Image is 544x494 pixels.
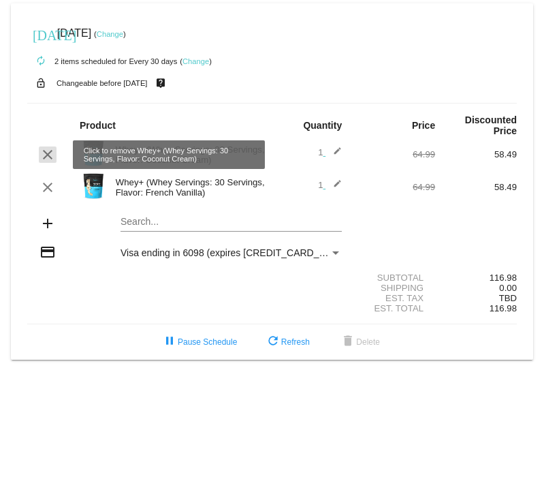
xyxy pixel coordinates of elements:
small: ( ) [94,30,126,38]
mat-icon: lock_open [33,74,49,92]
button: Refresh [254,330,321,354]
div: Est. Tax [353,293,435,303]
span: TBD [499,293,517,303]
img: Image-1-Carousel-Whey-2lb-Vanilla-no-badge-Transp.png [80,172,107,200]
img: Image-1l-Whey-2lb-Coconut-Cream-Pie-1000x1000-1.png [80,140,107,167]
span: 1 [318,147,342,157]
strong: Quantity [303,120,342,131]
strong: Discounted Price [465,114,517,136]
small: ( ) [180,57,212,65]
div: Whey+ (Whey Servings: 30 Servings, Flavor: French Vanilla) [109,177,272,198]
input: Search... [121,217,342,228]
span: Visa ending in 6098 (expires [CREDIT_CARD_DATA]) [121,247,349,258]
mat-icon: refresh [265,334,281,350]
mat-icon: edit [325,179,342,196]
div: Est. Total [353,303,435,313]
a: Change [97,30,123,38]
mat-icon: live_help [153,74,169,92]
a: Change [182,57,209,65]
mat-icon: credit_card [39,244,56,260]
div: 58.49 [435,149,517,159]
span: 0.00 [499,283,517,293]
div: 116.98 [435,273,517,283]
span: 1 [318,180,342,190]
mat-icon: autorenew [33,53,49,70]
mat-icon: edit [325,146,342,163]
mat-icon: clear [39,179,56,196]
div: 64.99 [353,149,435,159]
div: Shipping [353,283,435,293]
mat-icon: delete [340,334,356,350]
span: Pause Schedule [161,337,237,347]
div: Whey+ (Whey Servings: 30 Servings, Flavor: Coconut Cream) [109,144,272,165]
mat-icon: clear [39,146,56,163]
small: 2 items scheduled for Every 30 days [27,57,177,65]
mat-icon: [DATE] [33,26,49,42]
button: Delete [329,330,391,354]
small: Changeable before [DATE] [57,79,148,87]
span: Delete [340,337,380,347]
div: 64.99 [353,182,435,192]
div: 58.49 [435,182,517,192]
mat-icon: add [39,215,56,232]
mat-select: Payment Method [121,247,342,258]
span: Refresh [265,337,310,347]
strong: Price [412,120,435,131]
button: Pause Schedule [150,330,248,354]
span: 116.98 [490,303,517,313]
mat-icon: pause [161,334,178,350]
strong: Product [80,120,116,131]
div: Subtotal [353,273,435,283]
